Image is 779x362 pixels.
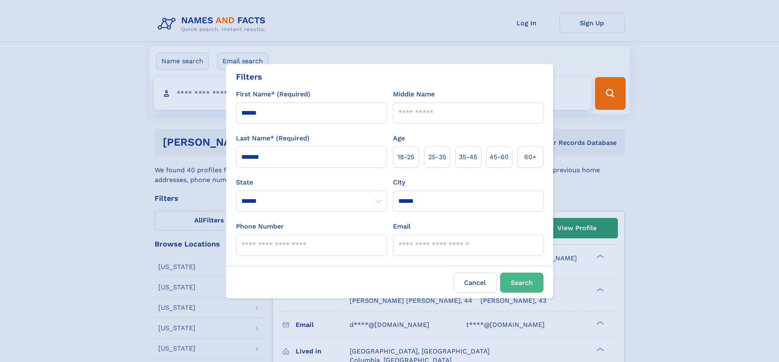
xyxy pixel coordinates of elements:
label: Age [393,133,405,143]
span: 45‑60 [489,152,509,162]
button: Search [500,273,543,293]
span: 35‑45 [459,152,477,162]
label: State [236,178,386,187]
label: Middle Name [393,89,435,99]
label: Last Name* (Required) [236,133,310,143]
span: 18‑25 [397,152,414,162]
label: City [393,178,405,187]
label: Cancel [453,273,497,293]
span: 60+ [524,152,537,162]
span: 25‑35 [428,152,446,162]
label: Email [393,222,411,231]
label: Phone Number [236,222,284,231]
label: First Name* (Required) [236,89,310,99]
div: Filters [236,71,262,83]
